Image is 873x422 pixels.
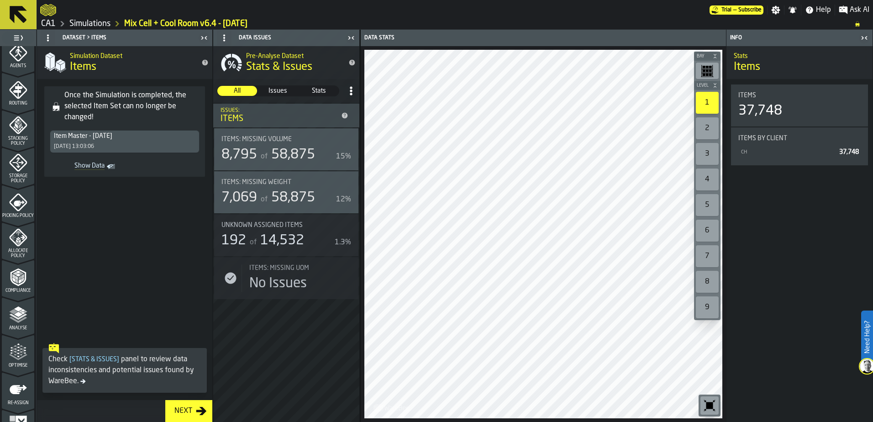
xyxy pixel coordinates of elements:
[694,243,720,269] div: button-toolbar-undefined
[710,5,763,15] a: link-to-/wh/i/76e2a128-1b54-4d66-80d4-05ae4c277723/pricing/
[696,245,719,267] div: 7
[721,7,731,13] span: Trial
[221,232,246,249] div: 192
[44,86,205,177] div: alert-Once the Simulation is completed, the selected Item Set can no longer be changed!
[250,239,257,246] span: of
[2,174,34,184] span: Storage Policy
[215,31,345,45] div: Data Issues
[2,110,34,147] li: menu Stacking Policy
[784,5,801,15] label: button-toggle-Notifications
[249,264,351,272] div: Title
[731,127,868,165] div: stat-Items by client
[738,103,782,119] div: 37,748
[221,222,303,229] span: Unknown assigned items
[801,5,835,16] label: button-toggle-Help
[696,92,719,114] div: 1
[695,83,710,88] span: Level
[214,214,358,256] div: stat-Unknown assigned items
[69,356,72,363] span: [
[2,148,34,184] li: menu Storage Policy
[694,218,720,243] div: button-toolbar-undefined
[2,136,34,146] span: Stacking Policy
[2,32,34,44] label: button-toggle-Toggle Full Menu
[54,132,195,140] div: DropdownMenuValue-22a749fb-06d3-4a25-9a3f-4b74390be521
[69,19,110,29] a: link-to-/wh/i/76e2a128-1b54-4d66-80d4-05ae4c277723
[249,264,340,272] div: Title
[261,153,268,160] span: of
[217,86,257,96] div: thumb
[2,248,34,258] span: Allocate Policy
[694,295,720,320] div: button-toolbar-undefined
[696,194,719,216] div: 5
[696,117,719,139] div: 2
[733,7,736,13] span: —
[335,237,351,248] div: 1.3%
[2,213,34,218] span: Picking Policy
[246,60,312,74] span: Stats & Issues
[696,220,719,242] div: 6
[214,128,358,170] div: stat-Items: Missing Volume
[37,46,212,79] div: title-Items
[2,73,34,109] li: menu Routing
[694,61,720,81] div: button-toolbar-undefined
[696,296,719,318] div: 9
[345,32,358,43] label: button-toggle-Close me
[816,5,831,16] span: Help
[734,51,865,60] h2: Sub Title
[363,35,544,41] div: Data Stats
[64,90,201,123] div: Once the Simulation is completed, the selected Item Set can no longer be changed!
[2,185,34,222] li: menu Picking Policy
[258,86,297,95] span: Issues
[694,52,720,61] button: button-
[839,149,859,155] span: 37,748
[221,114,337,124] div: Items
[738,135,861,142] div: Title
[726,46,873,79] div: title-Items
[738,92,861,99] div: Title
[2,326,34,331] span: Analyse
[2,401,34,406] span: Re-assign
[299,86,339,96] div: thumb
[366,398,418,417] a: logo-header
[2,101,34,106] span: Routing
[258,85,298,96] label: button-switch-multi-Issues
[70,60,96,74] span: Items
[740,149,836,155] div: CH
[2,297,34,334] li: menu Analyse
[738,7,762,13] span: Subscribe
[221,136,351,143] div: Title
[336,194,351,205] div: 12%
[249,275,307,292] div: No Issues
[731,84,868,127] div: stat-Items
[117,356,119,363] span: ]
[221,136,340,143] div: Title
[68,356,121,363] span: Stats & Issues
[2,35,34,72] li: menu Agents
[2,260,34,296] li: menu Compliance
[271,148,315,162] span: 58,875
[2,288,34,293] span: Compliance
[221,179,291,186] span: Items: Missing Weight
[214,171,358,213] div: stat-Items: Missing Weight
[738,146,861,158] div: StatList-item-CH
[361,30,726,46] header: Data Stats
[261,196,268,203] span: of
[696,143,719,165] div: 3
[217,85,258,96] label: button-switch-multi-All
[214,257,358,299] div: stat-Items: Missing UOM
[40,18,869,29] nav: Breadcrumb
[2,63,34,69] span: Agents
[50,160,121,173] a: toggle-dataset-table-Show Data
[2,363,34,368] span: Optimise
[198,32,210,43] label: button-toggle-Close me
[221,222,340,229] div: Title
[695,54,710,59] span: Bay
[299,85,339,96] label: button-switch-multi-Stats
[124,19,247,29] a: link-to-/wh/i/76e2a128-1b54-4d66-80d4-05ae4c277723/simulations/c96fe111-c6f0-4531-ba0e-de7d2643438d
[734,60,760,74] span: Items
[696,169,719,190] div: 4
[699,395,720,417] div: button-toolbar-undefined
[694,269,720,295] div: button-toolbar-undefined
[221,222,351,229] div: Title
